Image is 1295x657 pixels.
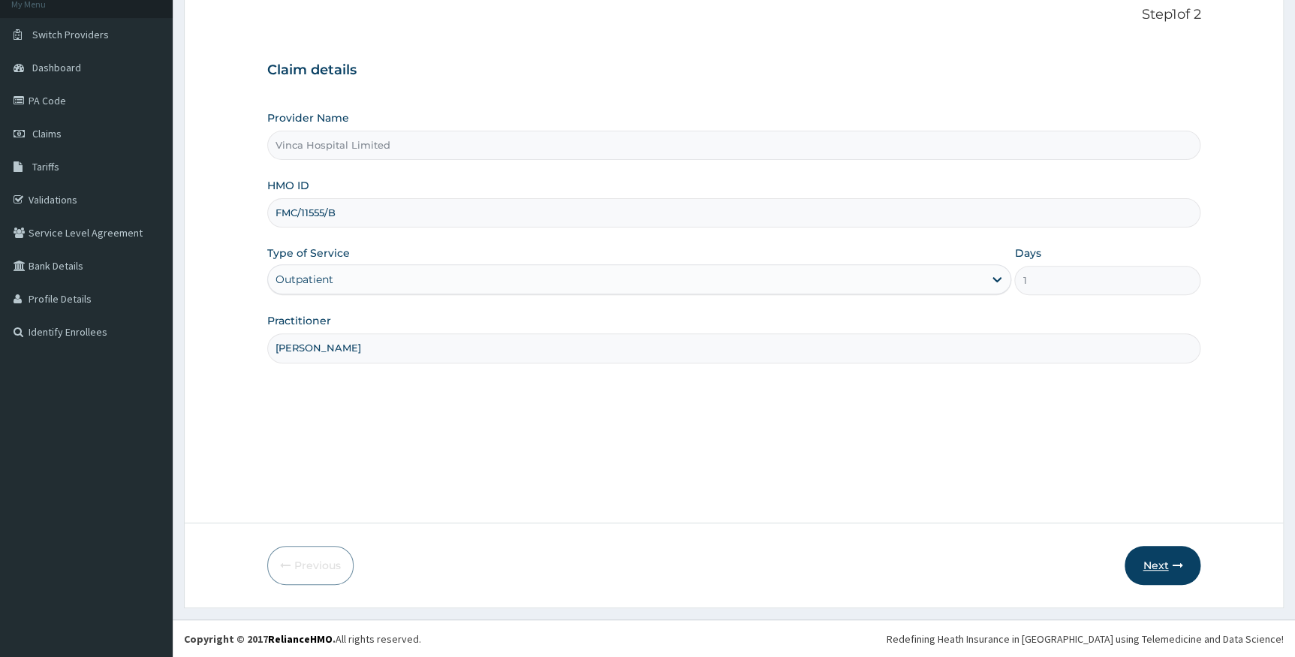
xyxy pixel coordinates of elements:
span: Tariffs [32,160,59,173]
label: HMO ID [267,178,309,193]
strong: Copyright © 2017 . [184,632,336,646]
label: Provider Name [267,110,349,125]
label: Type of Service [267,246,350,261]
button: Next [1125,546,1200,585]
span: Dashboard [32,61,81,74]
label: Days [1014,246,1041,261]
button: Previous [267,546,354,585]
span: Claims [32,127,62,140]
span: Switch Providers [32,28,109,41]
input: Enter Name [267,333,1201,363]
h3: Claim details [267,62,1201,79]
label: Practitioner [267,313,331,328]
input: Enter HMO ID [267,198,1201,228]
p: Step 1 of 2 [267,7,1201,23]
a: RelianceHMO [268,632,333,646]
div: Redefining Heath Insurance in [GEOGRAPHIC_DATA] using Telemedicine and Data Science! [887,631,1284,646]
div: Outpatient [276,272,333,287]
